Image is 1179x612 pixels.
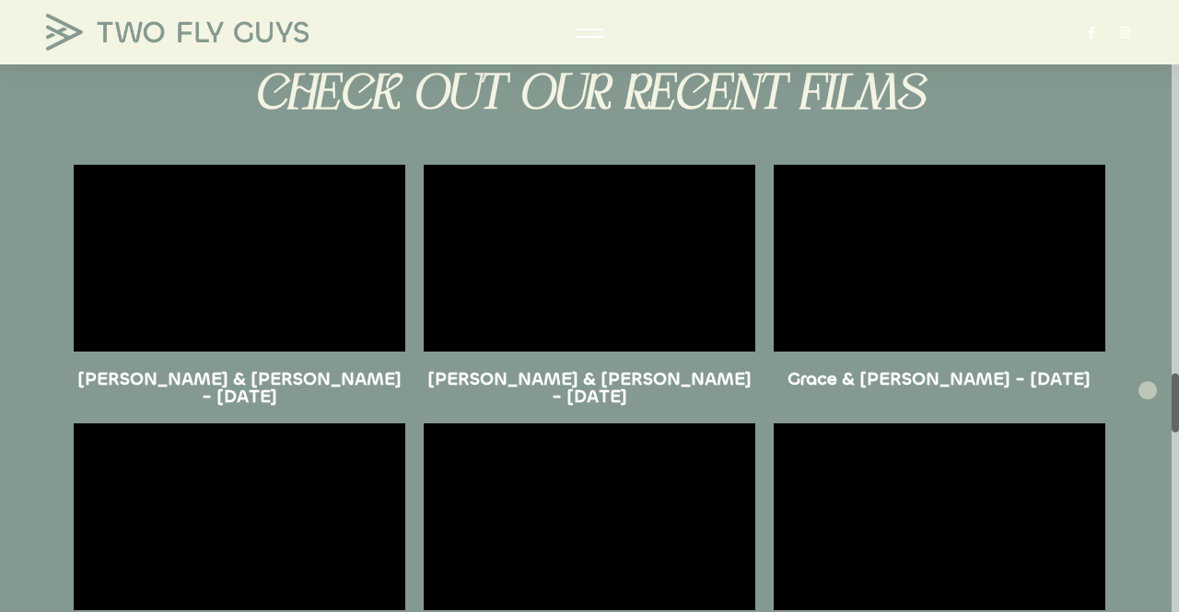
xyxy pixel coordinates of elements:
iframe: vimeo Video Player [424,423,755,609]
h5: Grace & [PERSON_NAME] - [DATE] [774,370,1105,387]
iframe: vimeo Video Player [774,423,1105,609]
iframe: vimeo Video Player [74,423,405,609]
iframe: vimeo Video Player [774,165,1105,351]
h5: [PERSON_NAME] & [PERSON_NAME] - [DATE] [424,370,755,405]
div: CHECK OUT OUR RECENT FILMS [74,60,1105,122]
h5: [PERSON_NAME] & [PERSON_NAME] - [DATE] [74,370,405,405]
iframe: vimeo Video Player [424,165,755,351]
iframe: vimeo Video Player [74,165,405,351]
a: TWO FLY GUYS MEDIA TWO FLY GUYS MEDIA [46,14,322,51]
img: TWO FLY GUYS MEDIA [46,14,309,51]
